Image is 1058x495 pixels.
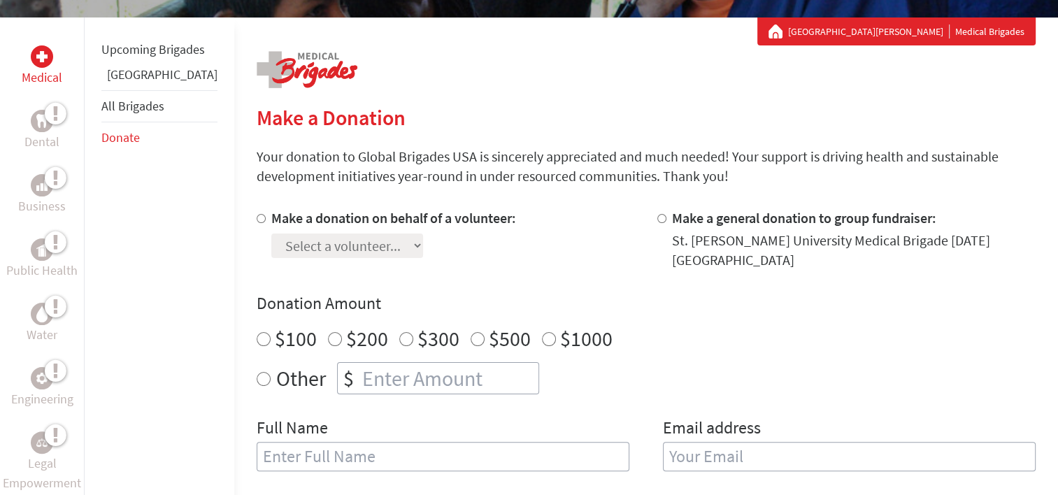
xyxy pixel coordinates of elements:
[31,431,53,454] div: Legal Empowerment
[18,196,66,216] p: Business
[31,174,53,196] div: Business
[31,110,53,132] div: Dental
[663,442,1036,471] input: Your Email
[257,51,357,88] img: logo-medical.png
[257,147,1036,186] p: Your donation to Global Brigades USA is sincerely appreciated and much needed! Your support is dr...
[672,231,1036,270] div: St. [PERSON_NAME] University Medical Brigade [DATE] [GEOGRAPHIC_DATA]
[275,325,317,352] label: $100
[31,367,53,389] div: Engineering
[36,243,48,257] img: Public Health
[346,325,388,352] label: $200
[24,132,59,152] p: Dental
[31,45,53,68] div: Medical
[257,442,629,471] input: Enter Full Name
[489,325,531,352] label: $500
[359,363,538,394] input: Enter Amount
[101,122,217,153] li: Donate
[271,209,516,227] label: Make a donation on behalf of a volunteer:
[31,238,53,261] div: Public Health
[22,45,62,87] a: MedicalMedical
[11,367,73,409] a: EngineeringEngineering
[417,325,459,352] label: $300
[22,68,62,87] p: Medical
[6,261,78,280] p: Public Health
[257,292,1036,315] h4: Donation Amount
[560,325,613,352] label: $1000
[101,90,217,122] li: All Brigades
[663,417,761,442] label: Email address
[276,362,326,394] label: Other
[101,41,205,57] a: Upcoming Brigades
[27,325,57,345] p: Water
[769,24,1024,38] div: Medical Brigades
[36,114,48,127] img: Dental
[101,129,140,145] a: Donate
[672,209,936,227] label: Make a general donation to group fundraiser:
[338,363,359,394] div: $
[3,431,81,493] a: Legal EmpowermentLegal Empowerment
[101,65,217,90] li: Panama
[27,303,57,345] a: WaterWater
[6,238,78,280] a: Public HealthPublic Health
[36,180,48,191] img: Business
[101,34,217,65] li: Upcoming Brigades
[36,306,48,322] img: Water
[3,454,81,493] p: Legal Empowerment
[18,174,66,216] a: BusinessBusiness
[107,66,217,82] a: [GEOGRAPHIC_DATA]
[36,51,48,62] img: Medical
[257,417,328,442] label: Full Name
[36,373,48,384] img: Engineering
[11,389,73,409] p: Engineering
[257,105,1036,130] h2: Make a Donation
[788,24,950,38] a: [GEOGRAPHIC_DATA][PERSON_NAME]
[36,438,48,447] img: Legal Empowerment
[24,110,59,152] a: DentalDental
[31,303,53,325] div: Water
[101,98,164,114] a: All Brigades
